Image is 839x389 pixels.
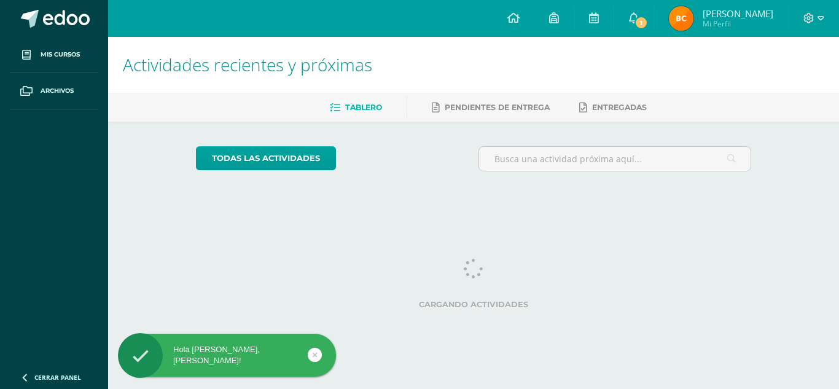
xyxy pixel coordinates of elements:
input: Busca una actividad próxima aquí... [479,147,751,171]
a: todas las Actividades [196,146,336,170]
a: Mis cursos [10,37,98,73]
a: Archivos [10,73,98,109]
span: Actividades recientes y próximas [123,53,372,76]
a: Entregadas [579,98,647,117]
span: Mi Perfil [703,18,773,29]
img: f7d1442c19affb68e0eb0c471446a006.png [669,6,693,31]
label: Cargando actividades [196,300,752,309]
span: Cerrar panel [34,373,81,382]
span: Archivos [41,86,74,96]
a: Tablero [330,98,382,117]
span: Entregadas [592,103,647,112]
span: 1 [634,16,647,29]
span: Pendientes de entrega [445,103,550,112]
span: Mis cursos [41,50,80,60]
a: Pendientes de entrega [432,98,550,117]
span: Tablero [345,103,382,112]
div: Hola [PERSON_NAME], [PERSON_NAME]! [118,344,336,366]
span: [PERSON_NAME] [703,7,773,20]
